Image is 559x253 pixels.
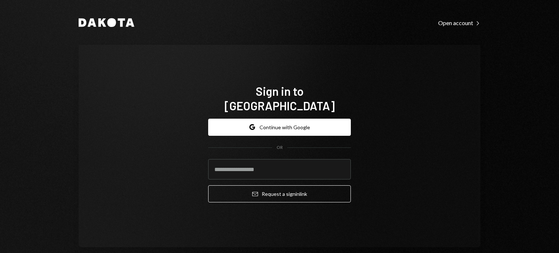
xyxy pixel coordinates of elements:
[208,185,351,202] button: Request a signinlink
[277,145,283,151] div: OR
[208,119,351,136] button: Continue with Google
[208,84,351,113] h1: Sign in to [GEOGRAPHIC_DATA]
[438,19,480,27] a: Open account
